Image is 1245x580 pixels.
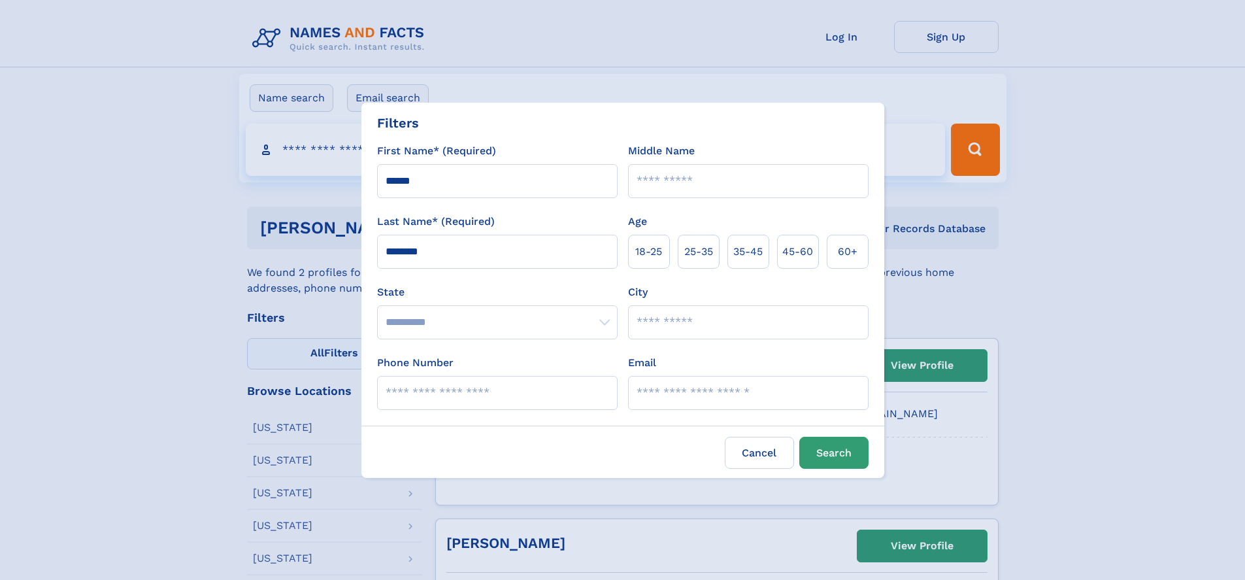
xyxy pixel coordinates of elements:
[377,355,454,371] label: Phone Number
[628,143,695,159] label: Middle Name
[838,244,857,260] span: 60+
[377,143,496,159] label: First Name* (Required)
[628,284,648,300] label: City
[725,437,794,469] label: Cancel
[684,244,713,260] span: 25‑35
[799,437,869,469] button: Search
[782,244,813,260] span: 45‑60
[635,244,662,260] span: 18‑25
[377,214,495,230] label: Last Name* (Required)
[733,244,763,260] span: 35‑45
[628,214,647,230] label: Age
[377,284,618,300] label: State
[377,113,419,133] div: Filters
[628,355,656,371] label: Email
